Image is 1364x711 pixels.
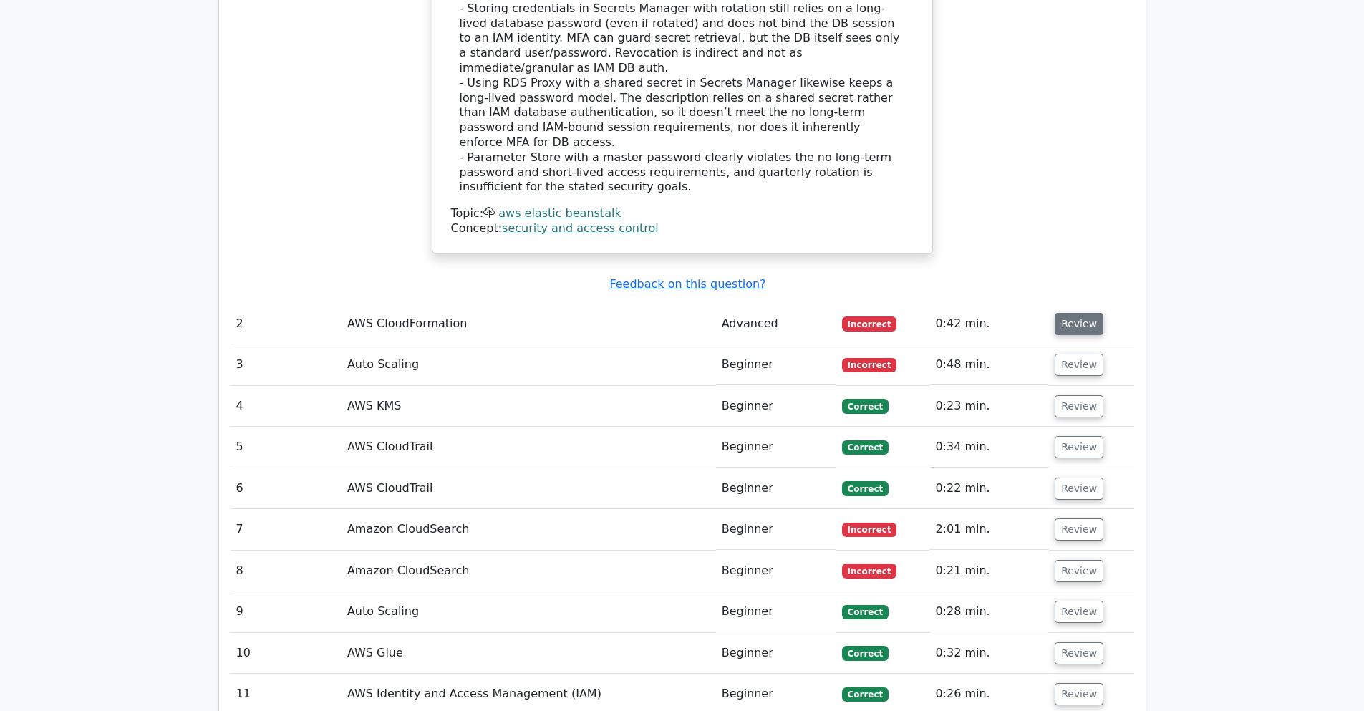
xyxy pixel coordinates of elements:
[716,386,836,427] td: Beginner
[231,509,342,550] td: 7
[1055,683,1103,705] button: Review
[929,304,1049,344] td: 0:42 min.
[842,605,889,619] span: Correct
[842,646,889,660] span: Correct
[1055,436,1103,458] button: Review
[842,687,889,702] span: Correct
[231,344,342,385] td: 3
[1055,601,1103,623] button: Review
[231,427,342,468] td: 5
[842,481,889,495] span: Correct
[451,206,914,221] div: Topic:
[498,206,621,220] a: aws elastic beanstalk
[1055,560,1103,582] button: Review
[716,304,836,344] td: Advanced
[342,551,716,591] td: Amazon CloudSearch
[929,591,1049,632] td: 0:28 min.
[342,344,716,385] td: Auto Scaling
[716,344,836,385] td: Beginner
[342,427,716,468] td: AWS CloudTrail
[231,304,342,344] td: 2
[502,221,659,235] a: security and access control
[929,427,1049,468] td: 0:34 min.
[842,399,889,413] span: Correct
[929,344,1049,385] td: 0:48 min.
[716,633,836,674] td: Beginner
[1055,642,1103,664] button: Review
[342,509,716,550] td: Amazon CloudSearch
[1055,478,1103,500] button: Review
[716,468,836,509] td: Beginner
[842,358,897,372] span: Incorrect
[716,551,836,591] td: Beginner
[929,633,1049,674] td: 0:32 min.
[451,221,914,236] div: Concept:
[842,523,897,537] span: Incorrect
[1055,313,1103,335] button: Review
[842,564,897,578] span: Incorrect
[716,591,836,632] td: Beginner
[342,633,716,674] td: AWS Glue
[231,386,342,427] td: 4
[929,386,1049,427] td: 0:23 min.
[231,551,342,591] td: 8
[1055,354,1103,376] button: Review
[929,468,1049,509] td: 0:22 min.
[929,551,1049,591] td: 0:21 min.
[842,440,889,455] span: Correct
[342,386,716,427] td: AWS KMS
[342,591,716,632] td: Auto Scaling
[1055,518,1103,541] button: Review
[842,316,897,331] span: Incorrect
[609,277,765,291] a: Feedback on this question?
[231,468,342,509] td: 6
[929,509,1049,550] td: 2:01 min.
[716,509,836,550] td: Beginner
[231,633,342,674] td: 10
[716,427,836,468] td: Beginner
[342,304,716,344] td: AWS CloudFormation
[1055,395,1103,417] button: Review
[231,591,342,632] td: 9
[342,468,716,509] td: AWS CloudTrail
